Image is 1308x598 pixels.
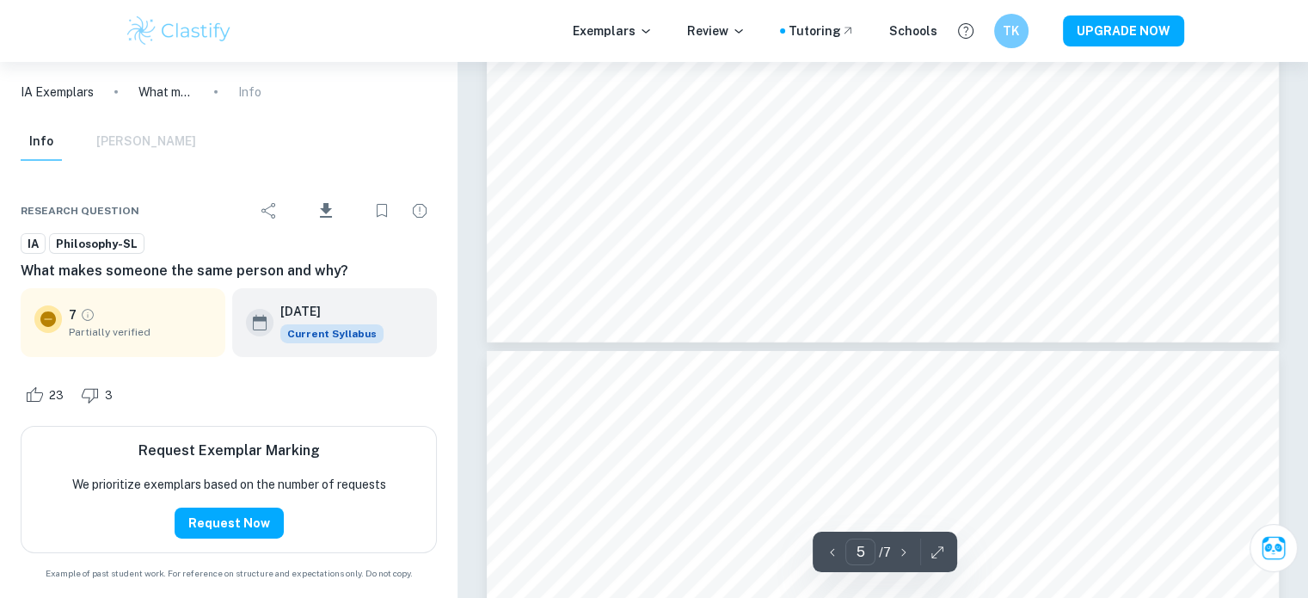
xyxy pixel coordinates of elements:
[280,302,370,321] h6: [DATE]
[789,22,855,40] a: Tutoring
[994,14,1029,48] button: TK
[1001,22,1021,40] h6: TK
[879,543,891,562] p: / 7
[238,83,261,102] p: Info
[175,508,284,539] button: Request Now
[21,233,46,255] a: IA
[290,188,361,233] div: Download
[687,22,746,40] p: Review
[138,441,320,461] h6: Request Exemplar Marking
[252,194,286,228] div: Share
[889,22,937,40] a: Schools
[21,83,94,102] a: IA Exemplars
[69,305,77,324] p: 7
[402,194,437,228] div: Report issue
[95,387,122,404] span: 3
[21,236,45,253] span: IA
[77,381,122,409] div: Dislike
[50,236,144,253] span: Philosophy-SL
[72,475,386,494] p: We prioritize exemplars based on the number of requests
[21,123,62,161] button: Info
[138,83,193,102] p: What makes someone the same person and why?
[21,381,73,409] div: Like
[69,324,212,340] span: Partially verified
[40,387,73,404] span: 23
[21,203,139,219] span: Research question
[1063,15,1184,46] button: UPGRADE NOW
[573,22,653,40] p: Exemplars
[21,261,437,281] h6: What makes someone the same person and why?
[49,233,144,255] a: Philosophy-SL
[21,567,437,580] span: Example of past student work. For reference on structure and expectations only. Do not copy.
[280,324,384,343] span: Current Syllabus
[80,307,95,323] a: Grade partially verified
[951,16,980,46] button: Help and Feedback
[125,14,234,48] img: Clastify logo
[365,194,399,228] div: Bookmark
[280,324,384,343] div: This exemplar is based on the current syllabus. Feel free to refer to it for inspiration/ideas wh...
[1250,524,1298,572] button: Ask Clai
